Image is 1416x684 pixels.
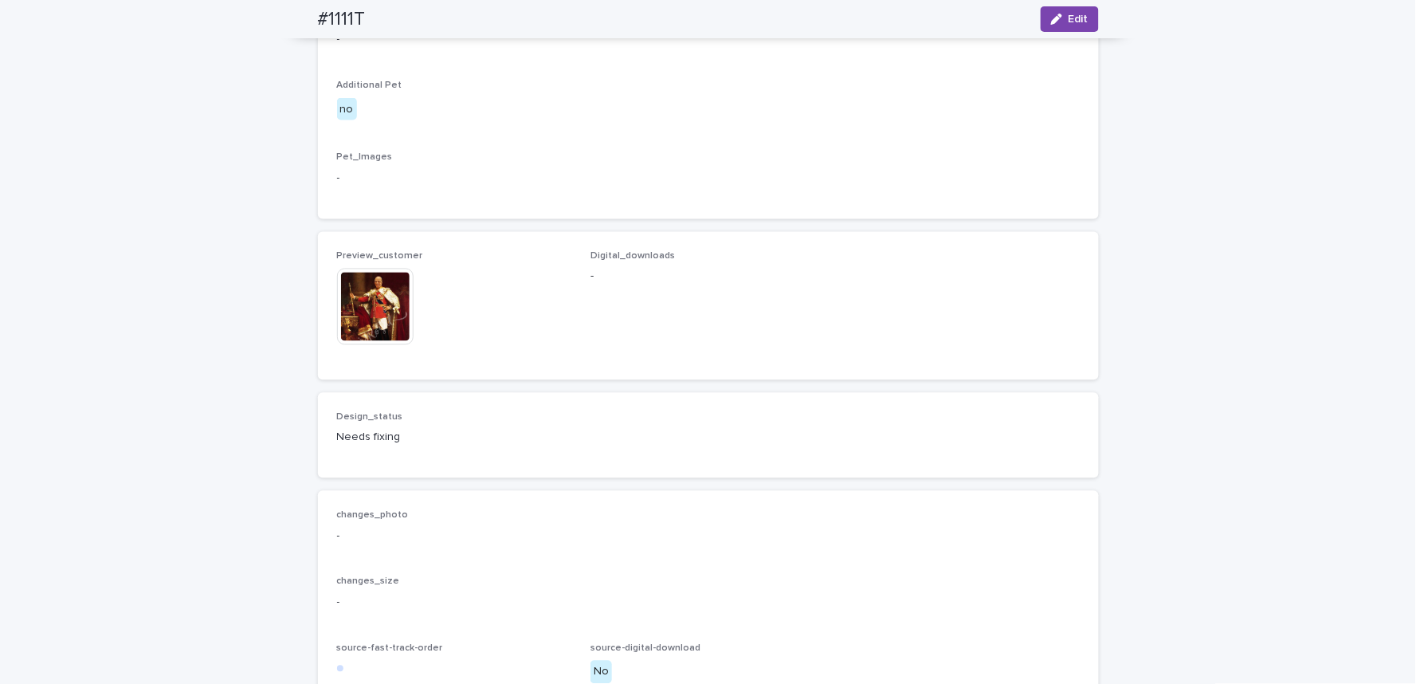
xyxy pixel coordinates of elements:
[337,644,443,654] span: source-fast-track-order
[590,644,700,654] span: source-digital-download
[337,413,403,423] span: Design_status
[590,661,612,684] div: No
[337,511,409,521] span: changes_photo
[318,8,366,31] h2: #1111T
[337,81,402,90] span: Additional Pet
[590,269,826,285] p: -
[337,595,1080,611] p: -
[337,577,400,587] span: changes_size
[590,252,675,261] span: Digital_downloads
[337,98,357,121] div: no
[1041,6,1099,32] button: Edit
[337,31,1080,48] p: -
[1069,14,1088,25] span: Edit
[337,430,572,446] p: Needs fixing
[337,529,1080,545] p: -
[337,153,393,163] span: Pet_Images
[337,252,423,261] span: Preview_customer
[337,171,1080,187] p: -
